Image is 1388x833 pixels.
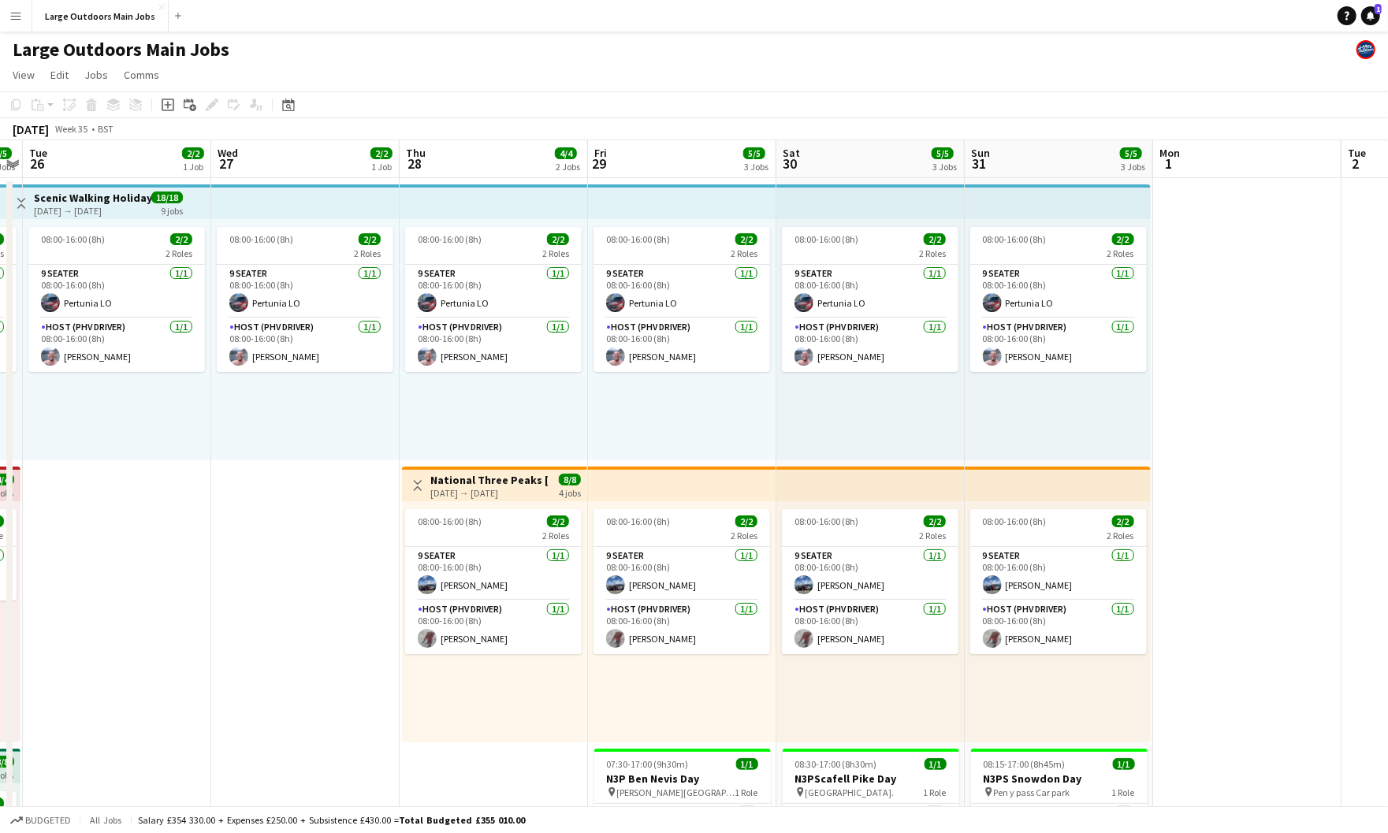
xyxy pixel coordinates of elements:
[594,772,771,786] h3: N3P Ben Nevis Day
[735,233,757,245] span: 2/2
[594,509,770,654] app-job-card: 08:00-16:00 (8h)2/22 Roles9 Seater1/108:00-16:00 (8h)[PERSON_NAME]Host (PHV Driver)1/108:00-16:00...
[359,233,381,245] span: 2/2
[84,68,108,82] span: Jobs
[370,147,393,159] span: 2/2
[28,265,205,318] app-card-role: 9 Seater1/108:00-16:00 (8h)Pertunia LO
[970,265,1147,318] app-card-role: 9 Seater1/108:00-16:00 (8h)Pertunia LO
[41,233,105,245] span: 08:00-16:00 (8h)
[969,154,990,173] span: 31
[1345,154,1366,173] span: 2
[78,65,114,85] a: Jobs
[806,787,895,798] span: [GEOGRAPHIC_DATA].
[405,227,582,372] app-job-card: 08:00-16:00 (8h)2/22 Roles9 Seater1/108:00-16:00 (8h)Pertunia LOHost (PHV Driver)1/108:00-16:00 (...
[594,601,770,654] app-card-role: Host (PHV Driver)1/108:00-16:00 (8h)[PERSON_NAME]
[29,146,47,160] span: Tue
[27,154,47,173] span: 26
[744,161,768,173] div: 3 Jobs
[782,547,958,601] app-card-role: 9 Seater1/108:00-16:00 (8h)[PERSON_NAME]
[555,147,577,159] span: 4/4
[1112,515,1134,527] span: 2/2
[794,515,858,527] span: 08:00-16:00 (8h)
[971,772,1148,786] h3: N3PS Snowdon Day
[782,318,958,372] app-card-role: Host (PHV Driver)1/108:00-16:00 (8h)[PERSON_NAME]
[547,515,569,527] span: 2/2
[594,265,770,318] app-card-role: 9 Seater1/108:00-16:00 (8h)Pertunia LO
[782,227,958,372] app-job-card: 08:00-16:00 (8h)2/22 Roles9 Seater1/108:00-16:00 (8h)Pertunia LOHost (PHV Driver)1/108:00-16:00 (...
[215,154,238,173] span: 27
[743,147,765,159] span: 5/5
[25,815,71,826] span: Budgeted
[138,814,525,826] div: Salary £354 330.00 + Expenses £250.00 + Subsistence £430.00 =
[218,146,238,160] span: Wed
[606,233,670,245] span: 08:00-16:00 (8h)
[405,509,582,654] div: 08:00-16:00 (8h)2/22 Roles9 Seater1/108:00-16:00 (8h)[PERSON_NAME]Host (PHV Driver)1/108:00-16:00...
[1107,530,1134,541] span: 2 Roles
[13,68,35,82] span: View
[924,233,946,245] span: 2/2
[13,121,49,137] div: [DATE]
[405,318,582,372] app-card-role: Host (PHV Driver)1/108:00-16:00 (8h)[PERSON_NAME]
[217,265,393,318] app-card-role: 9 Seater1/108:00-16:00 (8h)Pertunia LO
[8,812,73,829] button: Budgeted
[970,601,1147,654] app-card-role: Host (PHV Driver)1/108:00-16:00 (8h)[PERSON_NAME]
[170,233,192,245] span: 2/2
[970,227,1147,372] app-job-card: 08:00-16:00 (8h)2/22 Roles9 Seater1/108:00-16:00 (8h)Pertunia LOHost (PHV Driver)1/108:00-16:00 (...
[735,787,758,798] span: 1 Role
[782,601,958,654] app-card-role: Host (PHV Driver)1/108:00-16:00 (8h)[PERSON_NAME]
[594,146,607,160] span: Fri
[606,515,670,527] span: 08:00-16:00 (8h)
[13,38,229,61] h1: Large Outdoors Main Jobs
[34,205,151,217] div: [DATE] → [DATE]
[405,547,582,601] app-card-role: 9 Seater1/108:00-16:00 (8h)[PERSON_NAME]
[124,68,159,82] span: Comms
[34,191,151,205] h3: Scenic Walking Holiday - Exploring the [GEOGRAPHIC_DATA]
[983,233,1047,245] span: 08:00-16:00 (8h)
[418,233,482,245] span: 08:00-16:00 (8h)
[354,247,381,259] span: 2 Roles
[32,1,169,32] button: Large Outdoors Main Jobs
[932,147,954,159] span: 5/5
[1361,6,1380,25] a: 1
[970,509,1147,654] div: 08:00-16:00 (8h)2/22 Roles9 Seater1/108:00-16:00 (8h)[PERSON_NAME]Host (PHV Driver)1/108:00-16:00...
[1112,233,1134,245] span: 2/2
[182,147,204,159] span: 2/2
[28,318,205,372] app-card-role: Host (PHV Driver)1/108:00-16:00 (8h)[PERSON_NAME]
[783,146,800,160] span: Sat
[782,265,958,318] app-card-role: 9 Seater1/108:00-16:00 (8h)Pertunia LO
[217,227,393,372] app-job-card: 08:00-16:00 (8h)2/22 Roles9 Seater1/108:00-16:00 (8h)Pertunia LOHost (PHV Driver)1/108:00-16:00 (...
[430,487,548,499] div: [DATE] → [DATE]
[783,772,959,786] h3: N3PScafell Pike Day
[183,161,203,173] div: 1 Job
[542,530,569,541] span: 2 Roles
[1113,758,1135,770] span: 1/1
[559,474,581,485] span: 8/8
[970,547,1147,601] app-card-role: 9 Seater1/108:00-16:00 (8h)[PERSON_NAME]
[405,265,582,318] app-card-role: 9 Seater1/108:00-16:00 (8h)Pertunia LO
[731,247,757,259] span: 2 Roles
[594,547,770,601] app-card-role: 9 Seater1/108:00-16:00 (8h)[PERSON_NAME]
[736,758,758,770] span: 1/1
[782,509,958,654] app-job-card: 08:00-16:00 (8h)2/22 Roles9 Seater1/108:00-16:00 (8h)[PERSON_NAME]Host (PHV Driver)1/108:00-16:00...
[52,123,91,135] span: Week 35
[925,758,947,770] span: 1/1
[617,787,735,798] span: [PERSON_NAME][GEOGRAPHIC_DATA]
[1157,154,1180,173] span: 1
[430,473,548,487] h3: National Three Peaks [DATE]
[151,192,183,203] span: 18/18
[559,485,581,499] div: 4 jobs
[404,154,426,173] span: 28
[50,68,69,82] span: Edit
[919,247,946,259] span: 2 Roles
[418,515,482,527] span: 08:00-16:00 (8h)
[594,227,770,372] app-job-card: 08:00-16:00 (8h)2/22 Roles9 Seater1/108:00-16:00 (8h)Pertunia LOHost (PHV Driver)1/108:00-16:00 (...
[87,814,125,826] span: All jobs
[556,161,580,173] div: 2 Jobs
[1112,787,1135,798] span: 1 Role
[547,233,569,245] span: 2/2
